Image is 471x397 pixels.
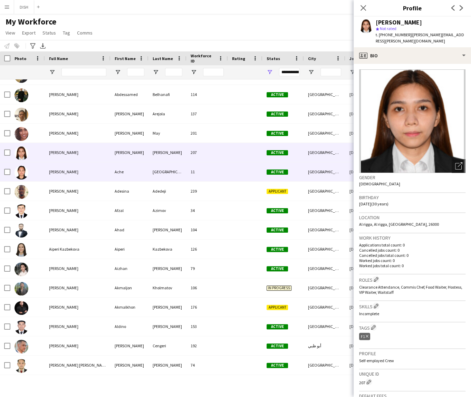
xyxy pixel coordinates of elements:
[186,240,228,259] div: 126
[345,124,387,143] div: [DATE]
[15,56,26,61] span: Photo
[345,240,387,259] div: [DATE]
[15,185,28,199] img: Adesina Adedeji
[186,104,228,123] div: 137
[40,28,59,37] a: Status
[191,53,215,64] span: Workforce ID
[148,162,186,181] div: [GEOGRAPHIC_DATA]
[49,227,78,232] span: [PERSON_NAME]
[267,324,288,329] span: Active
[267,363,288,368] span: Active
[304,201,345,220] div: [GEOGRAPHIC_DATA]
[267,247,288,252] span: Active
[186,220,228,239] div: 104
[359,201,388,206] span: [DATE] (30 years)
[49,343,78,348] span: [PERSON_NAME]
[148,201,186,220] div: Azimov
[49,285,78,290] span: [PERSON_NAME]
[359,378,465,385] div: 207
[304,259,345,278] div: [GEOGRAPHIC_DATA]
[42,30,56,36] span: Status
[304,220,345,239] div: [GEOGRAPHIC_DATA]
[19,28,38,37] a: Export
[49,150,78,155] span: [PERSON_NAME]
[49,188,78,194] span: [PERSON_NAME]
[349,69,356,75] button: Open Filter Menu
[15,224,28,238] img: Ahad Khabibullaev
[359,324,465,331] h3: Tags
[49,169,78,174] span: [PERSON_NAME]
[345,85,387,104] div: [DATE]
[304,124,345,143] div: [GEOGRAPHIC_DATA]
[63,30,70,36] span: Tag
[304,104,345,123] div: [GEOGRAPHIC_DATA]
[452,159,465,173] div: Open photos pop-in
[304,182,345,201] div: [GEOGRAPHIC_DATA]
[148,375,186,394] div: Dubovik
[354,3,471,12] h3: Profile
[359,311,465,316] p: Incomplete
[3,28,18,37] a: View
[359,258,465,263] p: Worked jobs count: 0
[110,375,148,394] div: [PERSON_NAME]
[267,227,288,233] span: Active
[110,201,148,220] div: Afzal
[148,104,186,123] div: Arejola
[110,162,148,181] div: Ache
[15,301,28,315] img: Akmalkhon Rashidkhonov
[49,324,78,329] span: [PERSON_NAME]
[148,220,186,239] div: [PERSON_NAME]
[267,92,288,97] span: Active
[376,19,422,26] div: [PERSON_NAME]
[304,375,345,394] div: Дубай
[148,143,186,162] div: [PERSON_NAME]
[359,263,465,268] p: Worked jobs total count: 0
[345,201,387,220] div: [DATE]
[267,266,288,271] span: Active
[148,298,186,317] div: [PERSON_NAME]
[304,317,345,336] div: [GEOGRAPHIC_DATA]
[110,220,148,239] div: Ahad
[345,143,387,162] div: [DATE]
[115,69,121,75] button: Open Filter Menu
[148,317,186,336] div: [PERSON_NAME]
[359,174,465,181] h3: Gender
[359,69,465,173] img: Crew avatar or photo
[15,146,28,160] img: Abigail Pelayo
[110,240,148,259] div: Aiperi
[349,56,363,61] span: Joined
[115,56,136,61] span: First Name
[267,131,288,136] span: Active
[148,336,186,355] div: Cengeri
[49,304,78,310] span: [PERSON_NAME]
[267,305,288,310] span: Applicant
[49,130,78,136] span: [PERSON_NAME]
[304,278,345,297] div: [GEOGRAPHIC_DATA]
[380,26,396,31] span: Not rated
[203,68,224,76] input: Workforce ID Filter Input
[15,340,28,354] img: Aleksandar Cengeri
[110,124,148,143] div: [PERSON_NAME]
[304,298,345,317] div: [GEOGRAPHIC_DATA]
[49,208,78,213] span: [PERSON_NAME]
[267,112,288,117] span: Active
[49,111,78,116] span: [PERSON_NAME]
[354,47,471,64] div: Bio
[304,336,345,355] div: أبو ظبي
[110,182,148,201] div: Adesina
[110,85,148,104] div: Abdessamed
[15,108,28,122] img: Abejay Arejola
[148,259,186,278] div: [PERSON_NAME]
[49,92,78,97] span: [PERSON_NAME]
[359,222,439,227] span: Al rigga, Al rigga, [GEOGRAPHIC_DATA], 26000
[186,85,228,104] div: 114
[232,56,245,61] span: Rating
[345,162,387,181] div: [DATE]
[15,243,28,257] img: Aiperi Kazbekova
[15,320,28,334] img: Aldino Manalo
[304,85,345,104] div: [GEOGRAPHIC_DATA]
[15,88,28,102] img: Abdessamed Belhanafi
[345,336,387,355] div: [DATE]
[320,68,341,76] input: City Filter Input
[49,246,79,252] span: Aiperi Kazbekova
